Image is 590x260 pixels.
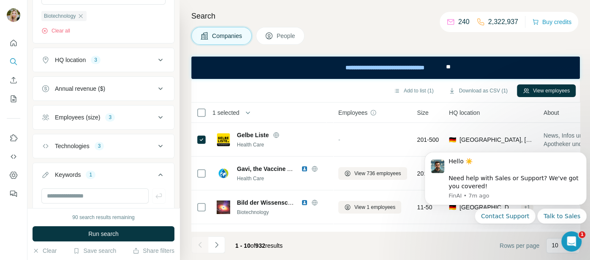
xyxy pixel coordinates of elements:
button: View employees [517,84,576,97]
button: Enrich CSV [7,73,20,88]
button: Share filters [133,246,174,255]
button: HQ location3 [33,50,174,70]
div: Employees (size) [55,113,100,122]
span: Employees [338,108,367,117]
button: Quick start [7,35,20,51]
button: Dashboard [7,168,20,183]
div: HQ location [55,56,86,64]
img: Logo of Gelbe Liste [217,133,230,146]
button: Search [7,54,20,69]
p: 10 [552,241,558,249]
span: - [338,136,340,143]
img: Logo of Bild der Wissenschaft [217,200,230,214]
button: View 736 employees [338,167,407,180]
iframe: Intercom live chat [561,231,582,252]
span: Size [417,108,429,117]
span: Bild der Wissenschaft [237,199,299,206]
button: Clear [33,246,57,255]
span: 1 [579,231,585,238]
span: [GEOGRAPHIC_DATA], [GEOGRAPHIC_DATA] [459,135,533,144]
span: Run search [88,230,119,238]
button: Annual revenue ($) [33,79,174,99]
div: Technologies [55,142,90,150]
div: 3 [95,142,104,150]
div: 3 [105,114,115,121]
button: Buy credits [532,16,571,28]
span: 11-50 [417,203,432,211]
img: LinkedIn logo [301,165,308,172]
div: 3 [91,56,101,64]
span: 1 selected [212,108,239,117]
span: View 1 employees [354,203,395,211]
p: 2,322,937 [488,17,518,27]
button: Employees (size)3 [33,107,174,127]
span: Gavi, the Vaccine Alliance [237,165,310,172]
span: About [544,108,559,117]
button: Add to list (1) [388,84,440,97]
button: View 1 employees [338,201,401,214]
button: Feedback [7,186,20,201]
div: 90 search results remaining [72,214,134,221]
button: My lists [7,91,20,106]
div: Health Care [237,141,328,149]
span: 932 [256,242,265,249]
iframe: Banner [191,57,580,79]
span: 201-500 [417,135,439,144]
span: View 736 employees [354,170,401,177]
div: Annual revenue ($) [55,84,105,93]
span: 1 - 10 [235,242,250,249]
button: Use Surfe API [7,149,20,164]
span: 🇩🇪 [449,135,456,144]
button: Clear all [41,27,70,35]
span: Rows per page [500,241,539,250]
button: Keywords1 [33,165,174,188]
iframe: Intercom notifications message [421,145,590,229]
button: Technologies3 [33,136,174,156]
button: Download as CSV (1) [443,84,513,97]
span: Companies [212,32,243,40]
div: Biotechnology [237,209,328,216]
img: Logo of Gavi, the Vaccine Alliance [217,167,230,180]
h4: Search [191,10,580,22]
span: Biotechnology [44,12,76,20]
span: Gelbe Liste [237,131,269,139]
span: People [277,32,296,40]
img: Avatar [7,8,20,22]
span: HQ location [449,108,480,117]
span: results [235,242,283,249]
div: 1 [86,171,95,179]
button: Navigate to next page [208,236,225,253]
div: Health Care [237,175,328,182]
button: Save search [73,246,116,255]
span: of [250,242,256,249]
span: 201-500 [417,169,439,178]
button: Use Surfe on LinkedIn [7,130,20,146]
div: Keywords [55,171,81,179]
p: 240 [458,17,470,27]
img: LinkedIn logo [301,199,308,206]
button: Run search [33,226,174,241]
